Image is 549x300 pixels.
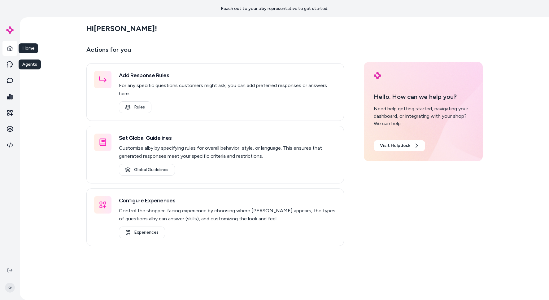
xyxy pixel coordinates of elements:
span: G [5,283,15,293]
img: alby Logo [374,72,381,79]
a: Experiences [119,227,165,238]
h3: Set Global Guidelines [119,134,336,142]
div: Home [19,43,38,53]
div: Agents [19,60,41,69]
p: Customize alby by specifying rules for overall behavior, style, or language. This ensures that ge... [119,144,336,160]
p: Control the shopper-facing experience by choosing where [PERSON_NAME] appears, the types of quest... [119,207,336,223]
h2: Hi [PERSON_NAME] ! [86,24,157,33]
h3: Add Response Rules [119,71,336,80]
a: Visit Helpdesk [374,140,425,151]
button: G [4,278,16,298]
p: Reach out to your alby representative to get started. [221,6,328,12]
div: Need help getting started, navigating your dashboard, or integrating with your shop? We can help. [374,105,473,127]
a: Rules [119,101,151,113]
p: For any specific questions customers might ask, you can add preferred responses or answers here. [119,82,336,98]
a: Global Guidelines [119,164,175,176]
img: alby Logo [6,26,14,34]
p: Hello. How can we help you? [374,92,473,101]
h3: Configure Experiences [119,196,336,205]
p: Actions for you [86,45,344,60]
